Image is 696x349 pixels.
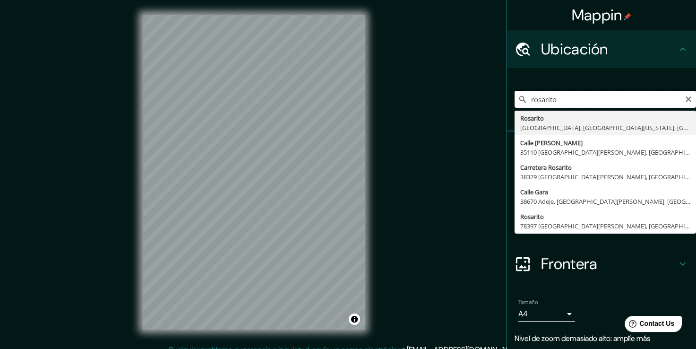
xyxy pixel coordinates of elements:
h4: Ubicación [541,40,677,59]
div: [GEOGRAPHIC_DATA], [GEOGRAPHIC_DATA][US_STATE], [GEOGRAPHIC_DATA] [520,123,690,132]
div: Frontera [507,245,696,283]
div: Diseño [507,207,696,245]
button: Claro [685,94,692,103]
iframe: Help widget launcher [612,312,686,339]
div: Ubicación [507,30,696,68]
div: Carretera Rosarito [520,163,690,172]
div: Rosarito [520,113,690,123]
font: Mappin [572,5,622,25]
h4: Frontera [541,254,677,273]
div: 35110 [GEOGRAPHIC_DATA][PERSON_NAME], [GEOGRAPHIC_DATA], [GEOGRAPHIC_DATA] [520,148,690,157]
div: Pines [507,131,696,169]
p: Nivel de zoom demasiado alto: amplíe más [515,333,688,344]
button: Alternar atribución [349,314,360,325]
div: Calle [PERSON_NAME] [520,138,690,148]
div: Rosarito [520,212,690,221]
div: 78397 [GEOGRAPHIC_DATA][PERSON_NAME], [GEOGRAPHIC_DATA][PERSON_NAME], [GEOGRAPHIC_DATA] [520,221,690,231]
div: Estilo [507,169,696,207]
input: Elige tu ciudad o área [515,91,696,108]
div: Calle Gara [520,187,690,197]
label: Tamaño [518,298,538,306]
div: 38329 [GEOGRAPHIC_DATA][PERSON_NAME], [GEOGRAPHIC_DATA][PERSON_NAME], [GEOGRAPHIC_DATA] [520,172,690,182]
div: A4 [518,306,575,322]
div: 38670 Adeje, [GEOGRAPHIC_DATA][PERSON_NAME], [GEOGRAPHIC_DATA] [520,197,690,206]
h4: Diseño [541,217,677,236]
canvas: Mapa [143,15,365,330]
img: pin-icon.png [624,13,631,20]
